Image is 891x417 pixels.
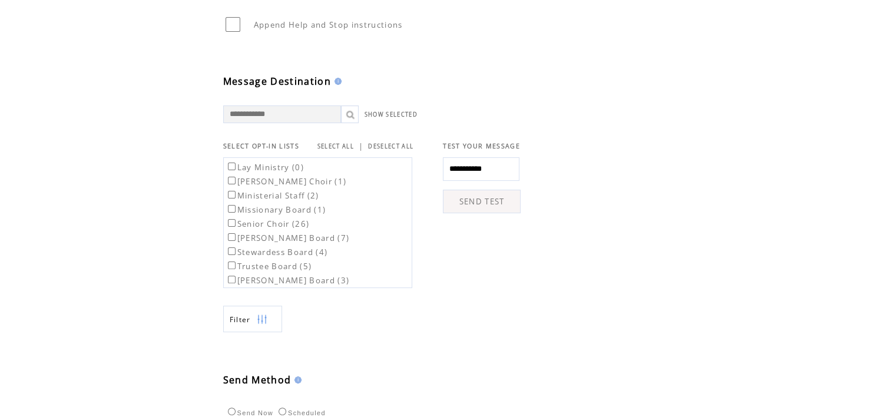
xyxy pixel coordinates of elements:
[359,141,363,151] span: |
[223,306,282,332] a: Filter
[317,143,354,150] a: SELECT ALL
[226,261,312,272] label: Trustee Board (5)
[226,204,326,215] label: Missionary Board (1)
[443,190,521,213] a: SEND TEST
[228,247,236,255] input: Stewardess Board (4)
[443,142,520,150] span: TEST YOUR MESSAGE
[226,176,347,187] label: [PERSON_NAME] Choir (1)
[331,78,342,85] img: help.gif
[226,219,310,229] label: Senior Choir (26)
[228,233,236,241] input: [PERSON_NAME] Board (7)
[279,408,286,415] input: Scheduled
[291,376,302,383] img: help.gif
[226,275,350,286] label: [PERSON_NAME] Board (3)
[226,162,304,173] label: Lay Ministry (0)
[226,233,350,243] label: [PERSON_NAME] Board (7)
[228,276,236,283] input: [PERSON_NAME] Board (3)
[228,219,236,227] input: Senior Choir (26)
[225,409,273,416] label: Send Now
[228,191,236,198] input: Ministerial Staff (2)
[254,19,403,30] span: Append Help and Stop instructions
[228,205,236,213] input: Missionary Board (1)
[228,163,236,170] input: Lay Ministry (0)
[257,306,267,333] img: filters.png
[223,373,292,386] span: Send Method
[368,143,413,150] a: DESELECT ALL
[226,247,328,257] label: Stewardess Board (4)
[365,111,418,118] a: SHOW SELECTED
[228,408,236,415] input: Send Now
[223,75,331,88] span: Message Destination
[228,177,236,184] input: [PERSON_NAME] Choir (1)
[223,142,299,150] span: SELECT OPT-IN LISTS
[276,409,326,416] label: Scheduled
[228,262,236,269] input: Trustee Board (5)
[230,315,251,325] span: Show filters
[226,190,319,201] label: Ministerial Staff (2)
